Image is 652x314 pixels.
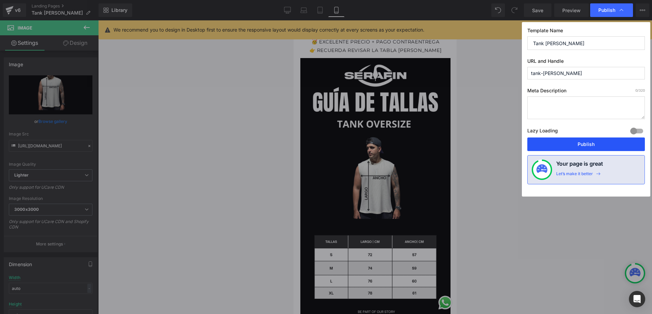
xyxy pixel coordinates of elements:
span: /320 [635,88,645,92]
label: URL and Handle [527,58,645,67]
label: Template Name [527,27,645,36]
div: Let’s make it better [556,171,593,180]
h4: Your page is great [556,160,603,171]
span: 0 [635,88,637,92]
button: Publish [527,137,645,151]
img: onboarding-status.svg [536,164,547,175]
div: Open WhatsApp chat [144,274,160,290]
h1: 🥳 EXCELENTE PRECIO + PAGO CONTRAENTREGA [7,18,157,24]
div: Open Intercom Messenger [629,291,645,307]
a: Send a message via WhatsApp [144,274,160,290]
label: Meta Description [527,88,645,96]
span: 🔥 CON GARANTÍA 😱 [35,5,129,15]
h1: 👉 RECUERDA REVISAR LA TABLA [PERSON_NAME] [7,27,157,33]
span: Publish [598,7,615,13]
label: Lazy Loading [527,126,558,137]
